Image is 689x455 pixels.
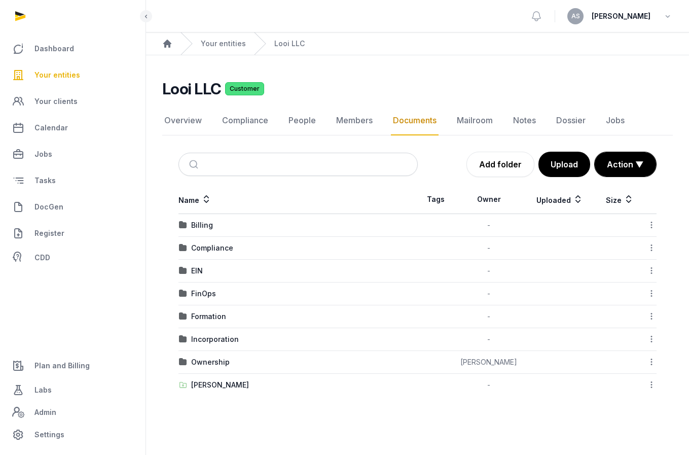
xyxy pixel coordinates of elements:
[524,185,596,214] th: Uploaded
[274,39,305,49] a: Looi LLC
[178,185,418,214] th: Name
[179,312,187,321] img: folder.svg
[34,360,90,372] span: Plan and Billing
[511,106,538,135] a: Notes
[595,152,656,177] button: Action ▼
[454,260,524,283] td: -
[179,290,187,298] img: folder.svg
[454,237,524,260] td: -
[8,248,137,268] a: CDD
[179,267,187,275] img: folder.svg
[8,63,137,87] a: Your entities
[191,357,230,367] div: Ownership
[179,244,187,252] img: folder.svg
[8,142,137,166] a: Jobs
[8,116,137,140] a: Calendar
[225,82,264,95] span: Customer
[191,243,233,253] div: Compliance
[391,106,439,135] a: Documents
[8,423,137,447] a: Settings
[8,378,137,402] a: Labs
[8,89,137,114] a: Your clients
[454,328,524,351] td: -
[334,106,375,135] a: Members
[34,148,52,160] span: Jobs
[567,8,584,24] button: AS
[418,185,454,214] th: Tags
[162,106,204,135] a: Overview
[454,351,524,374] td: [PERSON_NAME]
[34,406,56,418] span: Admin
[179,381,187,389] img: folder-upload.svg
[604,106,627,135] a: Jobs
[34,122,68,134] span: Calendar
[183,153,207,176] button: Submit
[191,380,249,390] div: [PERSON_NAME]
[162,80,221,98] h2: Looi LLC
[34,95,78,108] span: Your clients
[179,358,187,366] img: folder.svg
[454,214,524,237] td: -
[455,106,495,135] a: Mailroom
[571,13,580,19] span: AS
[454,185,524,214] th: Owner
[8,354,137,378] a: Plan and Billing
[34,384,52,396] span: Labs
[286,106,318,135] a: People
[146,32,689,55] nav: Breadcrumb
[454,374,524,397] td: -
[191,266,203,276] div: EIN
[454,283,524,305] td: -
[34,174,56,187] span: Tasks
[220,106,270,135] a: Compliance
[596,185,644,214] th: Size
[8,402,137,423] a: Admin
[34,201,63,213] span: DocGen
[454,305,524,328] td: -
[191,220,213,230] div: Billing
[201,39,246,49] a: Your entities
[191,289,216,299] div: FinOps
[34,227,64,239] span: Register
[8,168,137,193] a: Tasks
[592,10,650,22] span: [PERSON_NAME]
[34,43,74,55] span: Dashboard
[179,221,187,229] img: folder.svg
[34,69,80,81] span: Your entities
[8,221,137,246] a: Register
[8,37,137,61] a: Dashboard
[466,152,534,177] a: Add folder
[538,152,590,177] button: Upload
[554,106,588,135] a: Dossier
[191,311,226,322] div: Formation
[34,429,64,441] span: Settings
[179,335,187,343] img: folder.svg
[34,252,50,264] span: CDD
[8,195,137,219] a: DocGen
[191,334,239,344] div: Incorporation
[162,106,673,135] nav: Tabs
